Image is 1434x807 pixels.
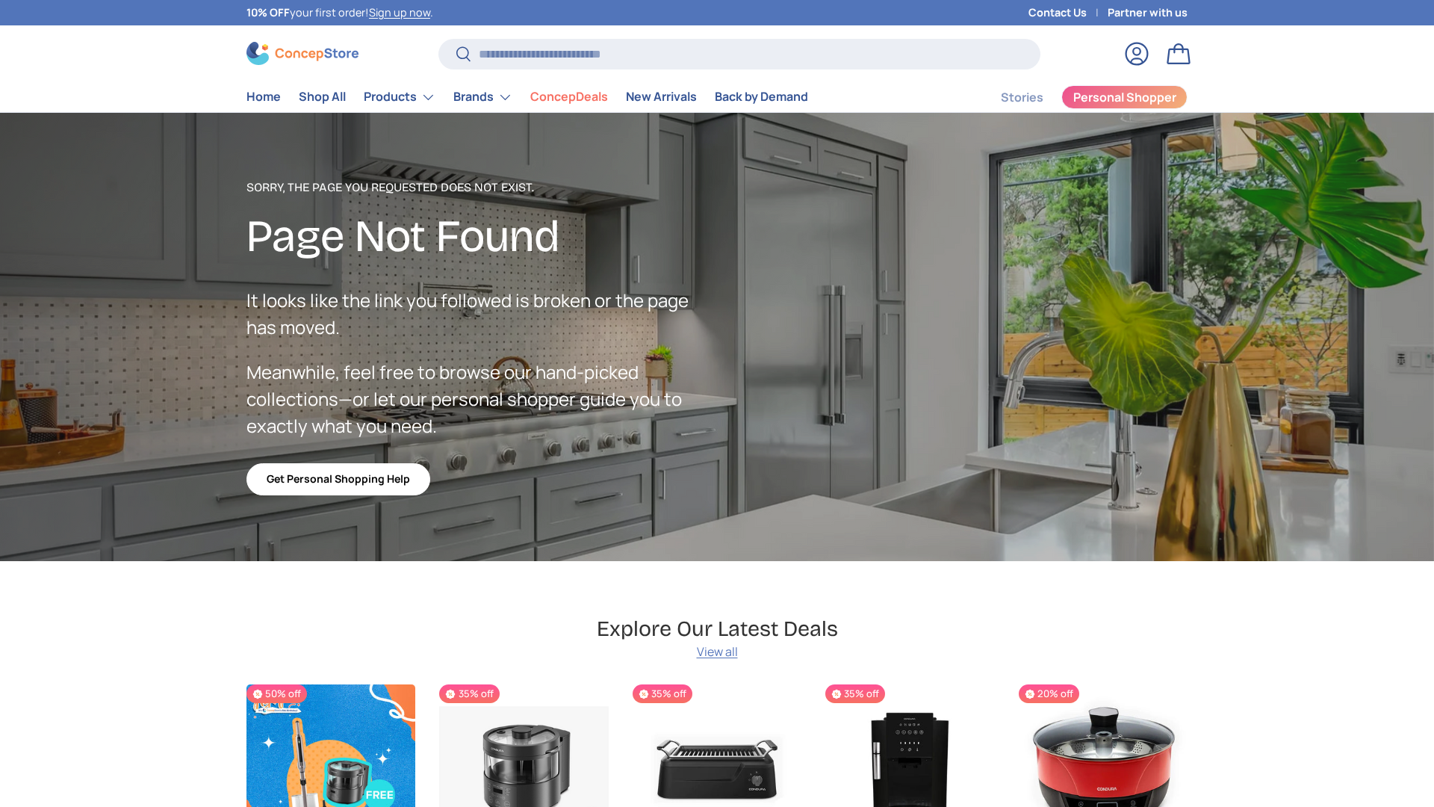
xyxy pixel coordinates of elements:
a: Stories [1001,83,1043,112]
summary: Brands [444,82,521,112]
strong: 10% OFF [246,5,290,19]
a: Back by Demand [715,82,808,111]
a: ConcepDeals [530,82,608,111]
a: Contact Us [1028,4,1108,21]
a: Personal Shopper [1061,85,1188,109]
span: 35% off [439,684,499,703]
span: 35% off [825,684,885,703]
span: 50% off [246,684,307,703]
a: New Arrivals [626,82,697,111]
a: Get Personal Shopping Help [246,463,430,495]
span: 35% off [633,684,692,703]
p: It looks like the link you followed is broken or the page has moved. [246,287,717,341]
a: Products [364,82,435,112]
p: your first order! . [246,4,433,21]
summary: Products [355,82,444,112]
a: Brands [453,82,512,112]
a: Sign up now [369,5,430,19]
h2: Explore Our Latest Deals [597,615,838,643]
span: 20% off [1019,684,1079,703]
span: Personal Shopper [1073,91,1176,103]
h2: Page Not Found [246,208,717,265]
p: Meanwhile, feel free to browse our hand-picked collections—or let our personal shopper guide you ... [246,359,717,439]
img: ConcepStore [246,42,358,65]
a: Home [246,82,281,111]
a: View all [697,643,738,661]
p: Sorry, the page you requested does not exist. [246,179,717,197]
a: Shop All [299,82,346,111]
a: Partner with us [1108,4,1188,21]
nav: Secondary [965,82,1188,112]
nav: Primary [246,82,808,112]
